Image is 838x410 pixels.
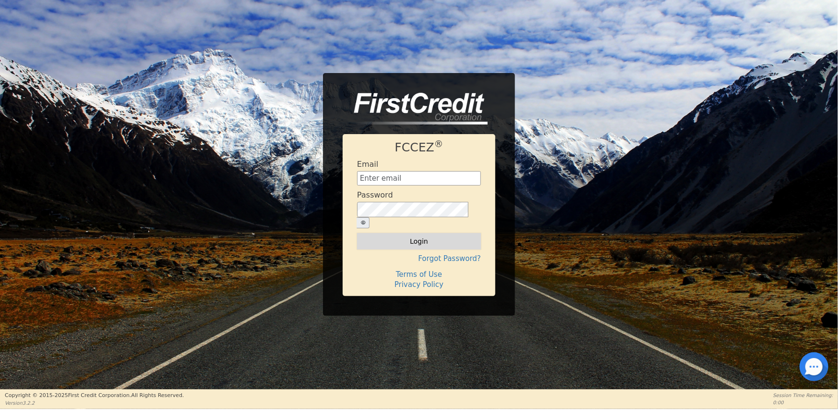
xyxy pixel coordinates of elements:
p: Session Time Remaining: [773,392,833,399]
h4: Privacy Policy [357,280,481,289]
p: Copyright © 2015- 2025 First Credit Corporation. [5,392,184,400]
h1: FCCEZ [357,140,481,155]
p: 0:00 [773,399,833,406]
h4: Email [357,160,378,169]
input: Enter email [357,171,481,186]
input: password [357,202,468,217]
span: All Rights Reserved. [131,392,184,398]
h4: Terms of Use [357,270,481,279]
h4: Password [357,190,393,199]
p: Version 3.2.2 [5,399,184,407]
sup: ® [434,139,443,149]
h4: Forgot Password? [357,254,481,263]
img: logo-CMu_cnol.png [343,93,488,124]
button: Login [357,233,481,249]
